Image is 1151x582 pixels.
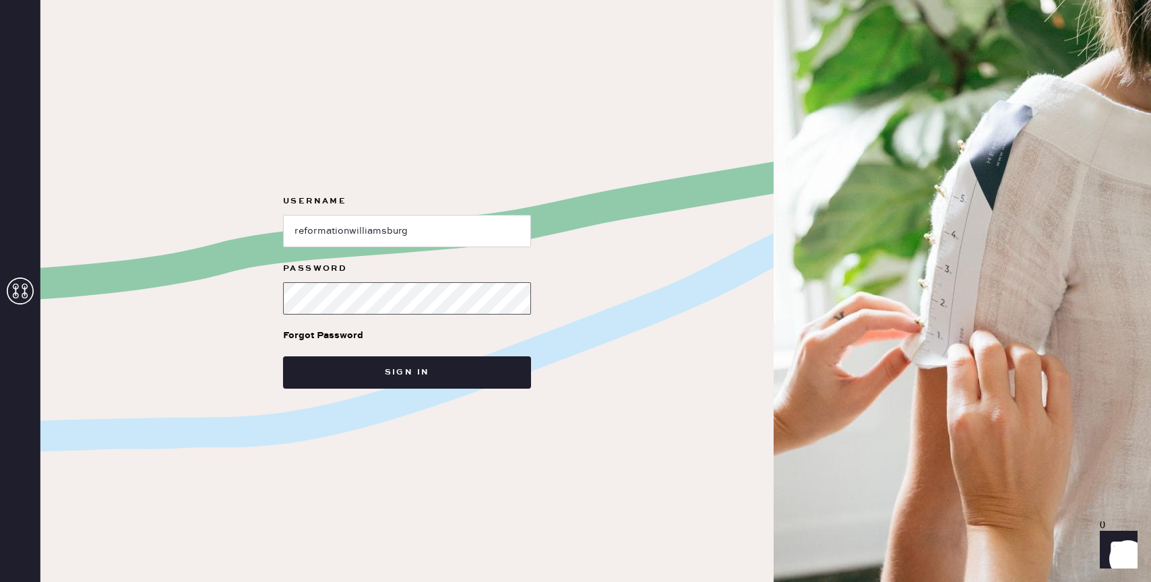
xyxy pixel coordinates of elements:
[283,315,363,356] a: Forgot Password
[283,328,363,343] div: Forgot Password
[1087,521,1145,579] iframe: Front Chat
[283,215,531,247] input: e.g. john@doe.com
[283,356,531,389] button: Sign in
[283,193,531,209] label: Username
[283,261,531,277] label: Password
